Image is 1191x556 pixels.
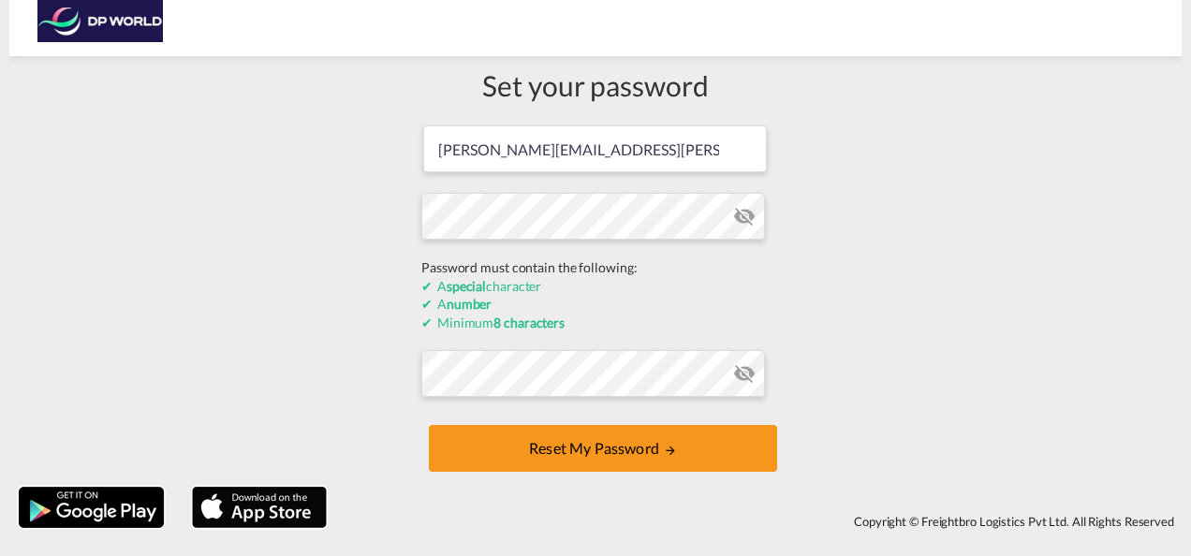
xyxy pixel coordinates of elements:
div: Copyright © Freightbro Logistics Pvt Ltd. All Rights Reserved [336,505,1182,537]
md-icon: icon-eye-off [733,205,756,227]
md-icon: icon-eye-off [733,362,756,385]
b: 8 characters [493,315,565,330]
input: Email address [423,125,767,172]
div: Password must contain the following: [421,258,770,277]
b: number [447,296,492,312]
div: A character [421,277,770,296]
div: A [421,295,770,314]
img: apple.png [190,485,329,530]
b: special [447,278,486,294]
div: Set your password [421,66,770,105]
img: google.png [17,485,166,530]
button: UPDATE MY PASSWORD [429,425,777,472]
div: Minimum [421,314,770,332]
